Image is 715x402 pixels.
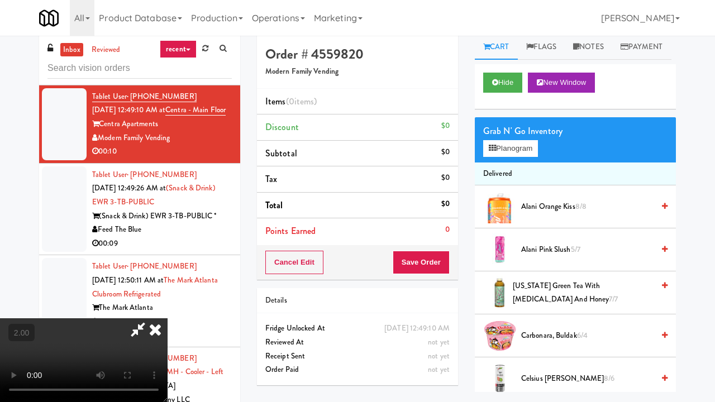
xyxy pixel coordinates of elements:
[265,199,283,212] span: Total
[475,162,676,186] li: Delivered
[445,223,450,237] div: 0
[265,95,317,108] span: Items
[127,91,197,102] span: · [PHONE_NUMBER]
[428,351,450,361] span: not yet
[384,322,450,336] div: [DATE] 12:49:10 AM
[92,183,216,207] a: (Snack & Drink) EWR 3-TB-PUBLIC
[428,337,450,347] span: not yet
[92,275,164,285] span: [DATE] 12:50:11 AM at
[265,147,297,160] span: Subtotal
[39,164,240,256] li: Tablet User· [PHONE_NUMBER][DATE] 12:49:26 AM at(Snack & Drink) EWR 3-TB-PUBLIC(Snack & Drink) EW...
[265,224,316,237] span: Points Earned
[441,171,450,185] div: $0
[92,91,197,102] a: Tablet User· [PHONE_NUMBER]
[513,279,654,307] span: [US_STATE] Green Tea with [MEDICAL_DATA] and Honey
[60,43,83,57] a: inbox
[265,47,450,61] h4: Order # 4559820
[428,364,450,375] span: not yet
[92,275,218,299] a: The Mark Atlanta Clubroom Refrigerated
[441,145,450,159] div: $0
[521,372,654,386] span: Celsius [PERSON_NAME]
[265,350,450,363] div: Receipt Sent
[92,131,232,145] div: Modern Family Vending
[565,35,612,60] a: Notes
[265,294,450,308] div: Details
[575,201,587,212] span: 8/8
[517,200,668,214] div: Alani Orange Kiss8/8
[39,255,240,347] li: Tablet User· [PHONE_NUMBER][DATE] 12:50:11 AM atThe Mark Atlanta Clubroom RefrigeratedThe Mark At...
[92,117,232,131] div: Centra Apartments
[518,35,565,60] a: Flags
[92,183,166,193] span: [DATE] 12:49:26 AM at
[47,58,232,79] input: Search vision orders
[165,104,226,116] a: Centra - Main Floor
[521,200,654,214] span: Alani Orange Kiss
[483,123,668,140] div: Grab N' Go Inventory
[577,330,588,341] span: 6/4
[528,73,595,93] button: New Window
[517,329,668,343] div: Carbonara, Buldak6/4
[92,104,165,115] span: [DATE] 12:49:10 AM at
[92,315,232,329] div: TopVendCo
[92,223,232,237] div: Feed The Blue
[89,43,123,57] a: reviewed
[475,35,518,60] a: Cart
[393,251,450,274] button: Save Order
[286,95,317,108] span: (0 )
[92,169,197,180] a: Tablet User· [PHONE_NUMBER]
[127,169,197,180] span: · [PHONE_NUMBER]
[265,336,450,350] div: Reviewed At
[92,237,232,251] div: 00:09
[39,85,240,164] li: Tablet User· [PHONE_NUMBER][DATE] 12:49:10 AM atCentra - Main FloorCentra ApartmentsModern Family...
[517,372,668,386] div: Celsius [PERSON_NAME]8/6
[265,363,450,377] div: Order Paid
[265,322,450,336] div: Fridge Unlocked At
[265,121,299,133] span: Discount
[166,366,223,377] a: MH - Cooler - Left
[160,40,197,58] a: recent
[92,301,232,315] div: The Mark Atlanta
[294,95,314,108] ng-pluralize: items
[92,145,232,159] div: 00:10
[609,294,618,304] span: 7/7
[441,119,450,133] div: $0
[483,73,522,93] button: Hide
[265,68,450,76] h5: Modern Family Vending
[571,244,580,255] span: 5/7
[483,140,538,157] button: Planogram
[127,261,197,271] span: · [PHONE_NUMBER]
[604,373,614,384] span: 8/6
[441,197,450,211] div: $0
[39,8,59,28] img: Micromart
[521,329,654,343] span: Carbonara, Buldak
[612,35,671,60] a: Payment
[92,209,232,223] div: (Snack & Drink) EWR 3-TB-PUBLIC *
[508,279,668,307] div: [US_STATE] Green Tea with [MEDICAL_DATA] and Honey7/7
[517,243,668,257] div: Alani Pink Slush5/7
[265,251,323,274] button: Cancel Edit
[521,243,654,257] span: Alani Pink Slush
[92,261,197,271] a: Tablet User· [PHONE_NUMBER]
[265,173,277,185] span: Tax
